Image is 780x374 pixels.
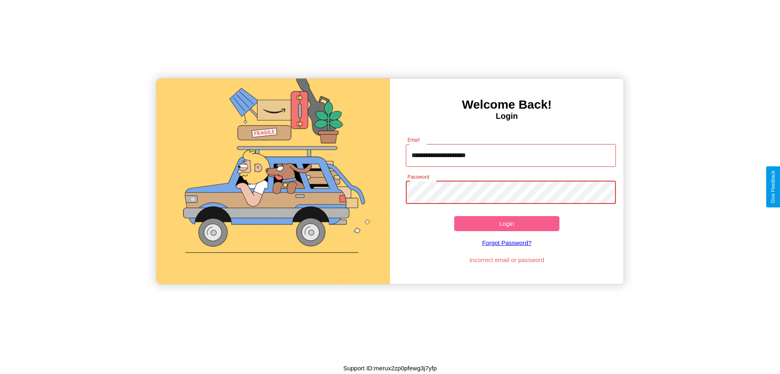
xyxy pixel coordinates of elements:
button: Login [454,216,559,231]
div: Give Feedback [770,171,776,203]
a: Forgot Password? [402,231,612,254]
p: Incorrect email or password [402,254,612,265]
img: gif [156,79,390,284]
h4: Login [390,112,624,121]
label: Password [407,173,429,180]
label: Email [407,136,420,143]
h3: Welcome Back! [390,98,624,112]
p: Support ID: merux2zp0pfewg3j7yfp [343,363,437,374]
